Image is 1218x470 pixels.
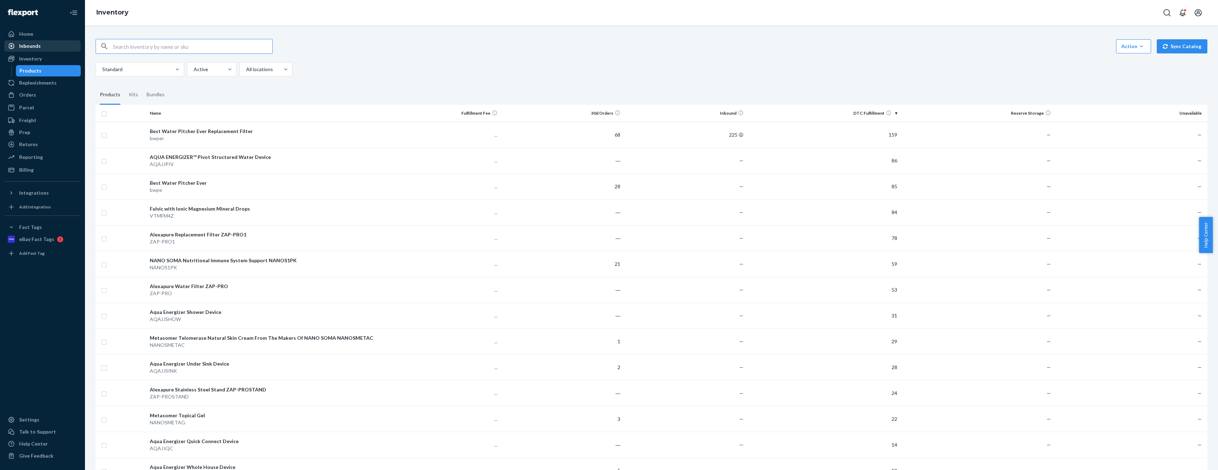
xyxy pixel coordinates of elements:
[623,122,746,148] td: 225
[500,277,623,303] td: ―
[746,380,900,406] td: 24
[1047,442,1051,448] span: —
[150,438,375,445] div: Aqua Energizer Quick Connect Device
[19,428,56,435] div: Talk to Support
[150,445,375,452] div: AQAJJQC
[129,85,138,105] div: Kits
[4,438,81,449] a: Help Center
[739,287,744,293] span: —
[4,53,81,64] a: Inventory
[739,209,744,215] span: —
[1197,442,1202,448] span: —
[150,290,375,297] div: ZAP-PRO
[500,432,623,458] td: ―
[4,89,81,101] a: Orders
[4,201,81,213] a: Add Integration
[500,105,623,122] th: 30d Orders
[623,105,746,122] th: Inbound
[380,390,497,397] p: ...
[150,128,375,135] div: Best Water Pitcher Ever Replacement Filter
[4,28,81,40] a: Home
[150,419,375,426] div: NANOSMETAG
[4,187,81,199] button: Integrations
[19,42,41,50] div: Inbounds
[150,334,375,342] div: Metasomer Telomerase Natural Skin Cream From The Makers Of NANO SOMA NANOSMETAC
[377,105,500,122] th: Fulfillment Fee
[500,251,623,277] td: 21
[100,85,120,105] div: Products
[150,283,375,290] div: Alexapure Water Filter ZAP-PRO
[150,205,375,212] div: Fulvic with Ionic Magnesium Mineral Drops
[4,414,81,425] a: Settings
[19,154,43,161] div: Reporting
[4,164,81,176] a: Billing
[500,303,623,328] td: ―
[1054,105,1207,122] th: Unavailable
[1047,235,1051,241] span: —
[113,39,272,53] input: Search inventory by name or sku
[193,66,194,73] input: Active
[746,432,900,458] td: 14
[1047,157,1051,164] span: —
[380,157,497,164] p: ...
[739,338,744,344] span: —
[500,122,623,148] td: 68
[19,416,39,423] div: Settings
[150,135,375,142] div: bwper
[746,303,900,328] td: 31
[1121,43,1146,50] div: Action
[19,91,36,98] div: Orders
[150,161,375,168] div: AQAJJPIV
[1197,364,1202,370] span: —
[739,442,744,448] span: —
[150,212,375,219] div: VTMFM4Z
[96,8,129,16] a: Inventory
[746,354,900,380] td: 28
[1047,132,1051,138] span: —
[150,412,375,419] div: Metasomer Topical Gel
[4,40,81,52] a: Inbounds
[1047,287,1051,293] span: —
[380,312,497,319] p: ...
[150,238,375,245] div: ZAP-PRO1
[19,79,57,86] div: Replenishments
[746,328,900,354] td: 29
[380,235,497,242] p: ...
[19,204,51,210] div: Add Integration
[4,234,81,245] a: eBay Fast Tags
[4,102,81,113] a: Parcel
[4,77,81,88] a: Replenishments
[245,66,246,73] input: All locations
[1116,39,1151,53] button: Action
[4,139,81,150] a: Returns
[900,105,1054,122] th: Reserve Storage
[19,67,41,74] div: Products
[147,85,165,105] div: Bundles
[19,166,34,173] div: Billing
[150,231,375,238] div: Alexapure Replacement Filter ZAP-PRO1
[1197,313,1202,319] span: —
[4,222,81,233] button: Fast Tags
[1197,338,1202,344] span: —
[150,264,375,271] div: NANOS1PK
[19,30,33,38] div: Home
[746,122,900,148] td: 159
[4,151,81,163] a: Reporting
[1047,209,1051,215] span: —
[150,360,375,367] div: Aqua Energizer Under Sink Device
[1047,313,1051,319] span: —
[67,6,81,20] button: Close Navigation
[1197,416,1202,422] span: —
[380,364,497,371] p: ...
[150,179,375,187] div: Best Water Pitcher Ever
[380,286,497,293] p: ...
[1197,235,1202,241] span: —
[1047,183,1051,189] span: —
[380,441,497,448] p: ...
[746,105,900,122] th: DTC Fulfillment
[1197,157,1202,164] span: —
[746,251,900,277] td: 59
[150,309,375,316] div: Aqua Energizer Shower Device
[1176,6,1190,20] button: Open notifications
